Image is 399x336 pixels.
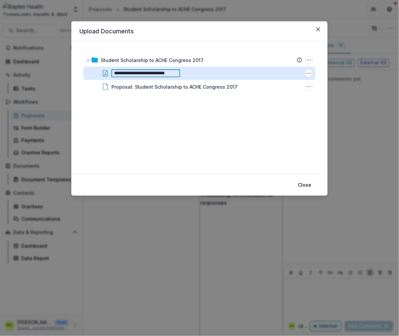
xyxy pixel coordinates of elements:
div: Student Scholarship to ACHE Congress 2017Student Scholarship to ACHE Congress 2017 Options [83,53,316,67]
button: Close [313,24,324,35]
button: 11_06_2016UNF HASA chk request.pdf Options [305,69,313,77]
div: Student Scholarship to ACHE Congress 2017 [101,57,204,64]
div: Student Scholarship to ACHE Congress 2017Student Scholarship to ACHE Congress 2017 Options11_06_2... [83,53,316,93]
button: Proposal: Student Scholarship to ACHE Congress 2017 Options [305,83,313,91]
div: Proposal: Student Scholarship to ACHE Congress 2017Proposal: Student Scholarship to ACHE Congress... [83,80,316,93]
div: Proposal: Student Scholarship to ACHE Congress 2017 [111,83,238,90]
button: Close [294,180,316,190]
div: 11_06_2016UNF HASA chk request.pdf Options [83,67,316,80]
header: Upload Documents [71,21,328,41]
button: Student Scholarship to ACHE Congress 2017 Options [305,56,313,64]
